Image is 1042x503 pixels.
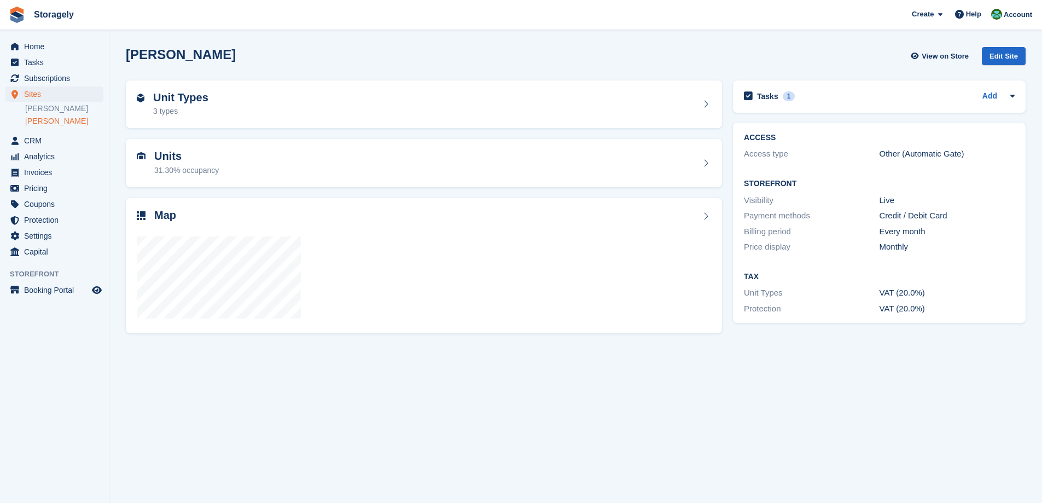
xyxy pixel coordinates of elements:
a: Add [982,90,997,103]
span: Analytics [24,149,90,164]
span: Account [1004,9,1032,20]
span: Protection [24,212,90,228]
div: 1 [783,91,795,101]
a: [PERSON_NAME] [25,103,103,114]
a: menu [5,196,103,212]
div: Monthly [880,241,1015,253]
img: unit-icn-7be61d7bf1b0ce9d3e12c5938cc71ed9869f7b940bace4675aadf7bd6d80202e.svg [137,152,145,160]
a: View on Store [909,47,973,65]
span: Booking Portal [24,282,90,298]
h2: Unit Types [153,91,208,104]
a: menu [5,39,103,54]
a: Preview store [90,284,103,297]
div: Unit Types [744,287,879,299]
a: menu [5,212,103,228]
img: unit-type-icn-2b2737a686de81e16bb02015468b77c625bbabd49415b5ef34ead5e3b44a266d.svg [137,94,144,102]
img: stora-icon-8386f47178a22dfd0bd8f6a31ec36ba5ce8667c1dd55bd0f319d3a0aa187defe.svg [9,7,25,23]
h2: Storefront [744,180,1015,188]
div: 3 types [153,106,208,117]
a: Unit Types 3 types [126,80,722,129]
a: menu [5,133,103,148]
span: Pricing [24,181,90,196]
div: Edit Site [982,47,1026,65]
span: View on Store [922,51,969,62]
div: Payment methods [744,210,879,222]
div: Credit / Debit Card [880,210,1015,222]
span: Create [912,9,934,20]
img: map-icn-33ee37083ee616e46c38cad1a60f524a97daa1e2b2c8c0bc3eb3415660979fc1.svg [137,211,145,220]
div: 31.30% occupancy [154,165,219,176]
div: Billing period [744,226,879,238]
h2: [PERSON_NAME] [126,47,236,62]
span: Coupons [24,196,90,212]
a: menu [5,149,103,164]
div: Access type [744,148,879,160]
h2: Map [154,209,176,222]
a: Units 31.30% occupancy [126,139,722,187]
h2: ACCESS [744,134,1015,142]
a: [PERSON_NAME] [25,116,103,126]
h2: Tasks [757,91,778,101]
div: Visibility [744,194,879,207]
a: menu [5,228,103,244]
span: Invoices [24,165,90,180]
span: Help [966,9,981,20]
img: Notifications [991,9,1002,20]
div: VAT (20.0%) [880,303,1015,315]
a: menu [5,55,103,70]
span: Subscriptions [24,71,90,86]
a: menu [5,181,103,196]
span: Storefront [10,269,109,280]
h2: Units [154,150,219,163]
a: menu [5,71,103,86]
a: Map [126,198,722,334]
a: menu [5,165,103,180]
div: Price display [744,241,879,253]
a: menu [5,282,103,298]
div: Other (Automatic Gate) [880,148,1015,160]
span: Sites [24,86,90,102]
div: VAT (20.0%) [880,287,1015,299]
a: Edit Site [982,47,1026,70]
div: Live [880,194,1015,207]
span: Home [24,39,90,54]
a: menu [5,244,103,259]
h2: Tax [744,273,1015,281]
div: Protection [744,303,879,315]
span: Capital [24,244,90,259]
a: menu [5,86,103,102]
a: Storagely [30,5,78,24]
span: Settings [24,228,90,244]
span: CRM [24,133,90,148]
div: Every month [880,226,1015,238]
span: Tasks [24,55,90,70]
